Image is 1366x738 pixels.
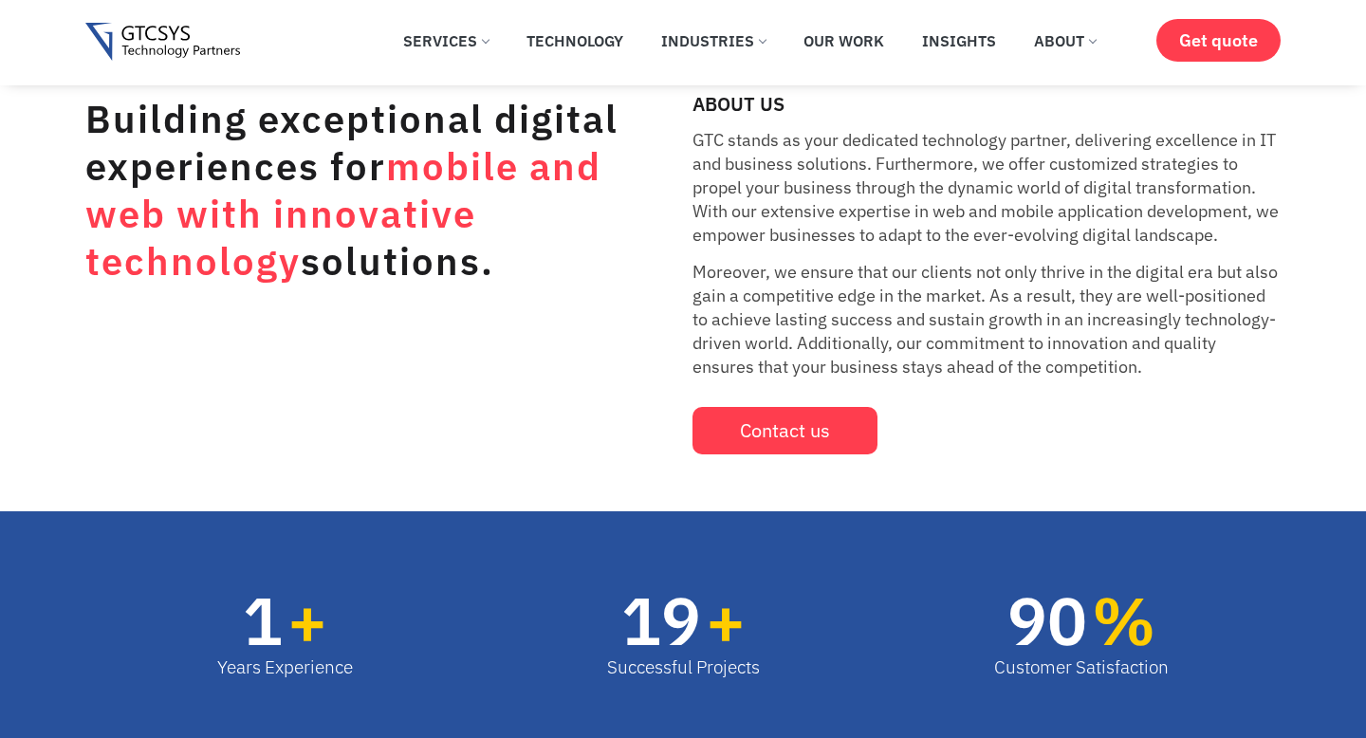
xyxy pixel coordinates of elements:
span: + [706,587,760,654]
img: Gtcsys logo [85,23,240,62]
a: About [1020,20,1110,62]
span: 90 [1007,587,1087,654]
p: Moreover, we ensure that our clients not only thrive in the digital era but also gain a competiti... [692,260,1281,378]
h2: ABOUT US [692,95,1281,114]
a: Our Work [789,20,898,62]
h1: Building exceptional digital experiences for solutions. [85,95,626,285]
span: Contact us [740,421,830,440]
span: Get quote [1179,30,1258,50]
a: Contact us [692,407,877,454]
div: Customer Satisfaction [994,654,1169,681]
a: Insights [908,20,1010,62]
a: Services [389,20,503,62]
a: Technology [512,20,637,62]
a: Get quote [1156,19,1281,62]
span: 1 [243,587,283,654]
span: mobile and web with innovative technology [85,141,601,286]
div: Successful Projects [607,654,760,681]
span: 19 [621,587,701,654]
p: GTC stands as your dedicated technology partner, delivering excellence in IT and business solutio... [692,128,1281,247]
a: Industries [647,20,780,62]
span: % [1092,587,1169,654]
div: Years Experience [217,654,353,681]
span: + [287,587,353,654]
